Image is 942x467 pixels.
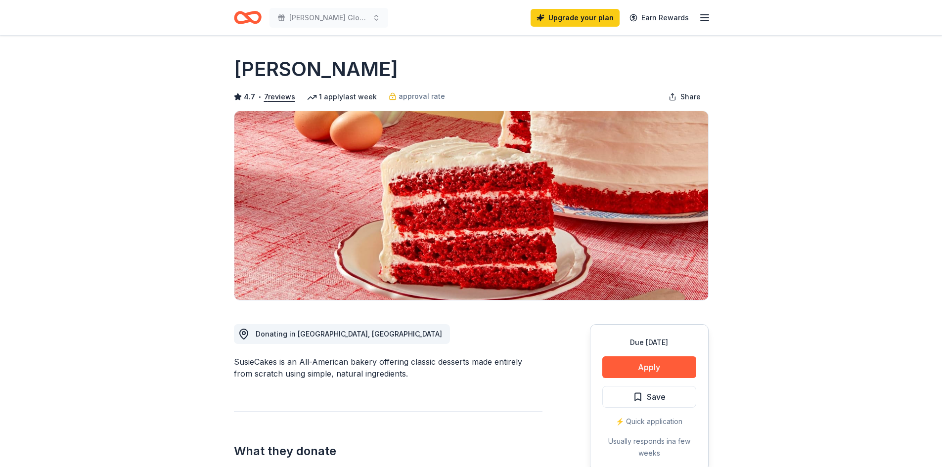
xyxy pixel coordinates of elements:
[234,55,398,83] h1: [PERSON_NAME]
[234,443,542,459] h2: What they donate
[602,435,696,459] div: Usually responds in a few weeks
[602,386,696,408] button: Save
[647,390,666,403] span: Save
[661,87,709,107] button: Share
[624,9,695,27] a: Earn Rewards
[244,91,255,103] span: 4.7
[234,111,708,300] img: Image for Susie Cakes
[234,356,542,380] div: SusieCakes is an All-American bakery offering classic desserts made entirely from scratch using s...
[264,91,295,103] button: 7reviews
[602,416,696,427] div: ⚡️ Quick application
[389,90,445,102] a: approval rate
[680,91,701,103] span: Share
[531,9,620,27] a: Upgrade your plan
[234,6,262,29] a: Home
[307,91,377,103] div: 1 apply last week
[602,337,696,348] div: Due [DATE]
[289,12,368,24] span: [PERSON_NAME] Global Prep Academy at [PERSON_NAME]
[602,356,696,378] button: Apply
[256,330,442,338] span: Donating in [GEOGRAPHIC_DATA], [GEOGRAPHIC_DATA]
[258,93,261,101] span: •
[269,8,388,28] button: [PERSON_NAME] Global Prep Academy at [PERSON_NAME]
[399,90,445,102] span: approval rate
